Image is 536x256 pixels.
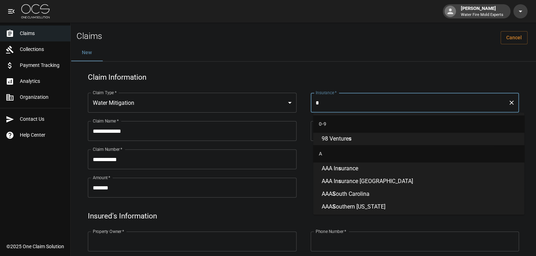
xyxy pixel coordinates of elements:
[322,135,349,142] span: 98 Venture
[501,31,527,44] a: Cancel
[338,178,341,184] span: s
[93,175,111,181] label: Amount
[322,178,338,184] span: AAA In
[458,5,506,18] div: [PERSON_NAME]
[20,62,65,69] span: Payment Tracking
[461,12,503,18] p: Water Fire Mold Experts
[336,190,369,197] span: outh Carolina
[93,146,122,152] label: Claim Number
[93,118,119,124] label: Claim Name
[316,228,346,234] label: Phone Number
[313,115,524,132] div: 0-9
[322,203,332,210] span: AAA
[4,4,18,18] button: open drawer
[507,98,517,108] button: Clear
[93,90,117,96] label: Claim Type
[341,165,358,172] span: urance
[313,145,524,162] div: A
[21,4,50,18] img: ocs-logo-white-transparent.png
[20,115,65,123] span: Contact Us
[6,243,64,250] div: © 2025 One Claim Solution
[20,30,65,37] span: Claims
[322,165,338,172] span: AAA In
[341,178,413,184] span: urance [GEOGRAPHIC_DATA]
[338,165,341,172] span: s
[322,190,332,197] span: AAA
[88,93,297,113] div: Water Mitigation
[20,46,65,53] span: Collections
[349,135,351,142] span: s
[77,31,102,41] h2: Claims
[316,90,337,96] label: Insurance
[20,93,65,101] span: Organization
[332,190,336,197] span: S
[20,131,65,139] span: Help Center
[20,78,65,85] span: Analytics
[71,44,536,61] div: dynamic tabs
[93,228,124,234] label: Property Owner
[336,203,385,210] span: outhern [US_STATE]
[71,44,103,61] button: New
[332,203,336,210] span: S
